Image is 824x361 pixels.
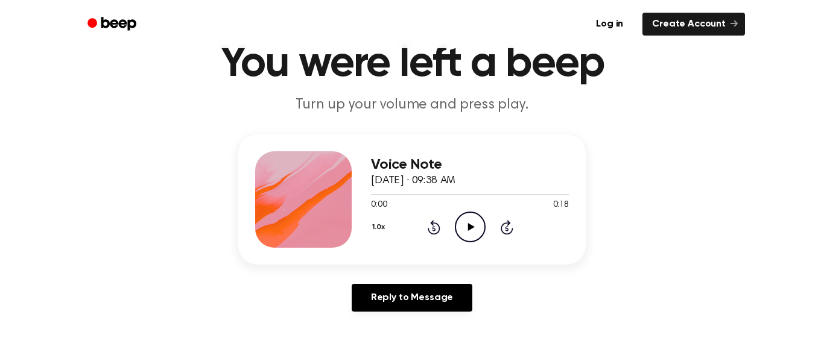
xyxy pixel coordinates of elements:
h3: Voice Note [371,157,569,173]
span: [DATE] · 09:38 AM [371,175,455,186]
span: 0:00 [371,199,387,212]
span: 0:18 [553,199,569,212]
a: Log in [584,10,635,38]
a: Create Account [642,13,745,36]
h1: You were left a beep [103,42,721,86]
button: 1.0x [371,217,389,237]
a: Reply to Message [352,284,472,312]
p: Turn up your volume and press play. [180,95,644,115]
a: Beep [79,13,147,36]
